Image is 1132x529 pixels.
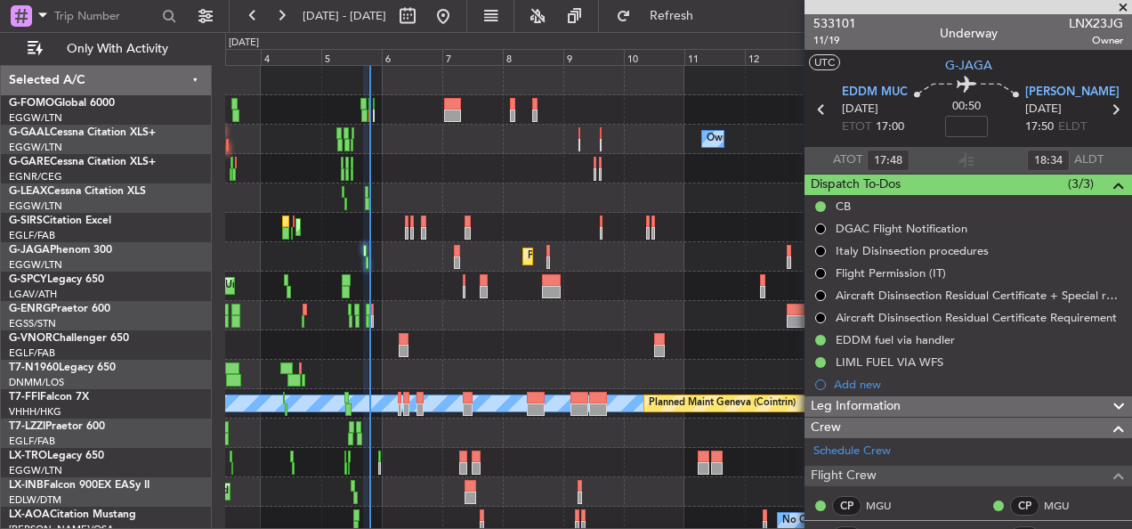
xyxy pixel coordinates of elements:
span: LX-TRO [9,451,47,461]
a: EGGW/LTN [9,258,62,272]
span: 17:00 [876,118,904,136]
a: G-GARECessna Citation XLS+ [9,157,156,167]
div: 7 [442,49,503,65]
span: LX-AOA [9,509,50,520]
a: LX-AOACitation Mustang [9,509,136,520]
span: ELDT [1058,118,1087,136]
span: 533101 [813,14,856,33]
div: Aircraft Disinsection Residual Certificate + Special request [836,288,1123,303]
div: CP [832,496,861,516]
span: G-LEAX [9,186,47,197]
div: [DATE] [229,36,259,51]
span: ATOT [833,151,862,169]
div: 8 [503,49,563,65]
a: LGAV/ATH [9,288,57,301]
a: T7-LZZIPraetor 600 [9,421,105,432]
a: EGGW/LTN [9,464,62,477]
span: Flight Crew [811,466,877,486]
div: Planned Maint [GEOGRAPHIC_DATA] ([GEOGRAPHIC_DATA]) [528,243,808,270]
a: G-LEAXCessna Citation XLS [9,186,146,197]
a: Schedule Crew [813,443,891,460]
div: EDDM fuel via handler [836,332,955,347]
a: G-FOMOGlobal 6000 [9,98,115,109]
a: EGGW/LTN [9,199,62,213]
span: Refresh [635,10,709,22]
span: G-JAGA [945,56,992,75]
span: ALDT [1074,151,1104,169]
div: Planned Maint Geneva (Cointrin) [649,390,796,417]
div: 12 [745,49,805,65]
span: T7-N1960 [9,362,59,373]
span: [DATE] [1025,101,1062,118]
div: Owner [707,126,737,152]
div: 6 [382,49,442,65]
button: UTC [809,54,840,70]
span: [PERSON_NAME] [1025,84,1120,102]
span: 11/19 [813,33,856,48]
a: EGLF/FAB [9,435,55,448]
a: G-SIRSCitation Excel [9,216,111,226]
div: Italy Disinsection procedures [836,243,989,258]
a: EGSS/STN [9,317,56,330]
a: EGLF/FAB [9,346,55,360]
div: Add new [834,377,1123,392]
a: G-VNORChallenger 650 [9,333,129,344]
span: G-SIRS [9,216,43,226]
div: CP [1010,496,1039,516]
span: G-GARE [9,157,50,167]
a: G-ENRGPraetor 600 [9,304,110,314]
div: 11 [684,49,745,65]
span: G-FOMO [9,98,54,109]
a: G-SPCYLegacy 650 [9,274,104,285]
span: G-GAAL [9,127,50,138]
div: CB [836,199,851,214]
span: LX-INB [9,480,44,491]
a: EGLF/FAB [9,229,55,242]
span: [DATE] [842,101,878,118]
div: Flight Permission (IT) [836,265,946,281]
a: LX-TROLegacy 650 [9,451,104,461]
span: ETOT [842,118,871,136]
a: G-JAGAPhenom 300 [9,245,112,256]
span: G-SPCY [9,274,47,285]
span: (3/3) [1068,175,1094,193]
span: 17:50 [1025,118,1054,136]
button: Only With Activity [20,35,193,63]
span: G-ENRG [9,304,51,314]
div: DGAC Flight Notification [836,221,967,236]
div: 9 [563,49,624,65]
a: EDLW/DTM [9,493,61,507]
a: G-GAALCessna Citation XLS+ [9,127,156,138]
input: --:-- [1027,150,1070,171]
span: [DATE] - [DATE] [303,8,386,24]
a: EGGW/LTN [9,111,62,125]
div: 3 [200,49,261,65]
a: EGNR/CEG [9,170,62,183]
div: 10 [624,49,684,65]
span: 00:50 [952,98,981,116]
a: T7-FFIFalcon 7X [9,392,89,403]
span: LNX23JG [1069,14,1123,33]
span: EDDM MUC [842,84,908,102]
span: Only With Activity [46,43,188,55]
div: Aircraft Disinsection Residual Certificate Requirement [836,310,1117,325]
a: DNMM/LOS [9,376,64,389]
a: MGU [1044,498,1084,514]
span: Owner [1069,33,1123,48]
span: Crew [811,418,841,438]
div: 4 [261,49,321,65]
a: T7-N1960Legacy 650 [9,362,116,373]
a: MGU [866,498,906,514]
span: T7-FFI [9,392,40,403]
span: Leg Information [811,396,901,417]
div: Unplanned Maint [GEOGRAPHIC_DATA] [225,273,408,299]
span: Dispatch To-Dos [811,175,901,195]
input: --:-- [867,150,910,171]
span: T7-LZZI [9,421,45,432]
div: 5 [321,49,382,65]
span: G-VNOR [9,333,53,344]
div: LIML FUEL VIA WFS [836,354,943,370]
div: Underway [940,24,998,43]
input: Trip Number [54,3,157,29]
a: EGGW/LTN [9,141,62,154]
